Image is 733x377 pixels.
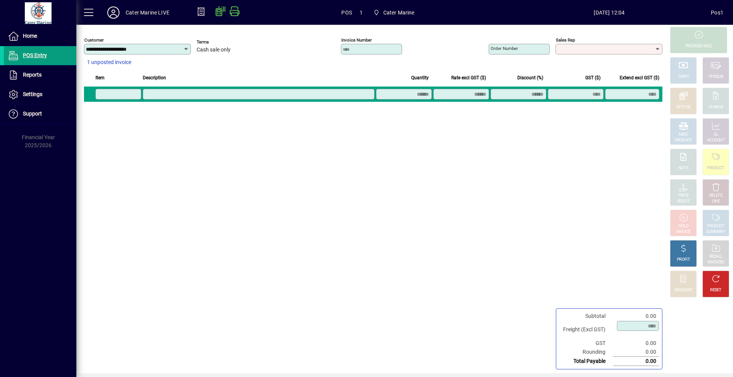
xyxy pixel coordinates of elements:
span: POS Entry [23,52,47,58]
span: Cater Marine [383,6,415,19]
div: LINE [712,199,720,204]
td: 0.00 [613,348,659,357]
div: ACCOUNT [707,138,725,143]
div: CASH [678,74,688,80]
span: 1 [360,6,363,19]
div: PRICE [678,193,689,199]
div: HOLD [678,223,688,229]
div: Pos1 [711,6,723,19]
span: Reports [23,72,42,78]
div: PRODUCT [707,165,724,171]
div: CHEQUE [709,74,723,80]
a: Home [4,27,76,46]
div: CHARGE [709,104,723,110]
span: Description [143,74,166,82]
div: DISCOUNT [674,287,693,293]
div: INVOICES [707,260,724,265]
mat-label: Invoice number [341,37,372,43]
span: GST ($) [585,74,601,82]
div: PROFIT [677,257,690,263]
button: Profile [101,6,126,19]
span: Cater Marine [370,6,418,19]
span: Support [23,111,42,117]
div: SELECT [677,199,690,204]
div: PROCESS SALE [685,43,712,49]
td: Subtotal [559,312,613,321]
mat-label: Customer [84,37,104,43]
td: 0.00 [613,312,659,321]
mat-label: Sales rep [556,37,575,43]
div: Cater Marine LIVE [126,6,170,19]
a: Support [4,104,76,124]
td: Total Payable [559,357,613,366]
div: PRODUCT [707,223,724,229]
td: GST [559,339,613,348]
div: MISC [679,132,688,138]
span: Quantity [411,74,429,82]
span: 1 unposted invoice [87,58,131,66]
span: POS [341,6,352,19]
div: EFTPOS [676,104,691,110]
span: [DATE] 12:04 [508,6,711,19]
span: Item [95,74,105,82]
div: GL [714,132,718,138]
span: Settings [23,91,42,97]
td: Freight (Excl GST) [559,321,613,339]
div: RESET [710,287,722,293]
td: 0.00 [613,357,659,366]
div: DELETE [709,193,722,199]
a: Reports [4,66,76,85]
span: Cash sale only [197,47,231,53]
div: PRODUCT [675,138,692,143]
span: Terms [197,40,242,45]
td: Rounding [559,348,613,357]
span: Discount (%) [517,74,543,82]
span: Extend excl GST ($) [620,74,659,82]
td: 0.00 [613,339,659,348]
div: NOTE [678,165,688,171]
button: 1 unposted invoice [84,56,134,69]
div: SUMMARY [706,229,725,235]
div: RECALL [709,254,723,260]
mat-label: Order number [491,46,518,51]
span: Rate excl GST ($) [451,74,486,82]
div: INVOICE [676,229,690,235]
span: Home [23,33,37,39]
a: Settings [4,85,76,104]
